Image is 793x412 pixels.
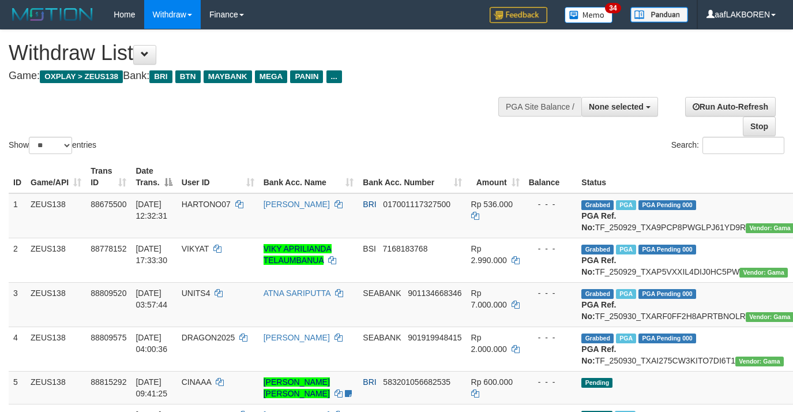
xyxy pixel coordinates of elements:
select: Showentries [29,137,72,154]
th: User ID: activate to sort column ascending [177,160,259,193]
div: - - - [529,376,573,388]
span: Grabbed [581,334,614,343]
h4: Game: Bank: [9,70,517,82]
td: 5 [9,371,26,404]
span: [DATE] 03:57:44 [136,289,167,309]
span: Grabbed [581,200,614,210]
span: [DATE] 09:41:25 [136,377,167,398]
span: SEABANK [363,289,401,298]
img: MOTION_logo.png [9,6,96,23]
span: Grabbed [581,245,614,254]
span: 34 [605,3,621,13]
span: 88778152 [91,244,126,253]
span: 88675500 [91,200,126,209]
span: MAYBANK [204,70,252,83]
span: ... [326,70,342,83]
th: ID [9,160,26,193]
td: ZEUS138 [26,282,86,327]
td: 1 [9,193,26,238]
span: [DATE] 12:32:31 [136,200,167,220]
b: PGA Ref. No: [581,256,616,276]
span: Grabbed [581,289,614,299]
span: Vendor URL: https://trx31.1velocity.biz [735,357,784,366]
label: Show entries [9,137,96,154]
span: PGA Pending [638,245,696,254]
td: ZEUS138 [26,238,86,282]
span: BSI [363,244,376,253]
th: Trans ID: activate to sort column ascending [86,160,131,193]
td: ZEUS138 [26,371,86,404]
th: Balance [524,160,577,193]
span: VIKYAT [182,244,209,253]
span: PANIN [290,70,323,83]
b: PGA Ref. No: [581,211,616,232]
th: Amount: activate to sort column ascending [467,160,524,193]
span: Marked by aafchomsokheang [616,245,636,254]
div: - - - [529,198,573,210]
span: SEABANK [363,333,401,342]
span: Copy 7168183768 to clipboard [383,244,428,253]
a: Stop [743,117,776,136]
span: Copy 583201056682535 to clipboard [383,377,450,387]
a: [PERSON_NAME] [264,200,330,209]
th: Date Trans.: activate to sort column descending [131,160,176,193]
td: 2 [9,238,26,282]
div: - - - [529,332,573,343]
div: - - - [529,243,573,254]
div: - - - [529,287,573,299]
span: BTN [175,70,201,83]
span: Rp 7.000.000 [471,289,507,309]
a: Run Auto-Refresh [685,97,776,117]
span: Rp 2.990.000 [471,244,507,265]
a: [PERSON_NAME] [PERSON_NAME] [264,377,330,398]
span: HARTONO07 [182,200,231,209]
span: Marked by aafkaynarin [616,334,636,343]
span: DRAGON2025 [182,333,235,342]
span: UNITS4 [182,289,211,298]
span: 88809575 [91,333,126,342]
span: PGA Pending [638,334,696,343]
span: Vendor URL: https://trx31.1velocity.biz [739,268,788,278]
th: Bank Acc. Number: activate to sort column ascending [358,160,466,193]
button: None selected [581,97,658,117]
a: VIKY APRILIANDA TELAUMBANUA [264,244,332,265]
span: OXPLAY > ZEUS138 [40,70,123,83]
label: Search: [671,137,784,154]
a: ATNA SARIPUTTA [264,289,330,298]
span: PGA Pending [638,289,696,299]
span: CINAAA [182,377,211,387]
b: PGA Ref. No: [581,300,616,321]
span: [DATE] 17:33:30 [136,244,167,265]
td: ZEUS138 [26,193,86,238]
span: 88809520 [91,289,126,298]
span: BRI [149,70,172,83]
td: 4 [9,327,26,371]
span: PGA Pending [638,200,696,210]
span: Marked by aafkaynarin [616,289,636,299]
h1: Withdraw List [9,42,517,65]
td: 3 [9,282,26,327]
img: panduan.png [630,7,688,23]
span: Copy 901919948415 to clipboard [408,333,461,342]
span: Pending [581,378,612,388]
input: Search: [702,137,784,154]
span: [DATE] 04:00:36 [136,333,167,354]
span: BRI [363,200,376,209]
img: Button%20Memo.svg [565,7,613,23]
span: Copy 901134668346 to clipboard [408,289,461,298]
span: Rp 600.000 [471,377,513,387]
span: Rp 2.000.000 [471,333,507,354]
th: Bank Acc. Name: activate to sort column ascending [259,160,359,193]
span: MEGA [255,70,288,83]
img: Feedback.jpg [490,7,547,23]
div: PGA Site Balance / [498,97,581,117]
span: Rp 536.000 [471,200,513,209]
a: [PERSON_NAME] [264,333,330,342]
span: BRI [363,377,376,387]
span: None selected [589,102,644,111]
span: Copy 017001117327500 to clipboard [383,200,450,209]
th: Game/API: activate to sort column ascending [26,160,86,193]
span: Marked by aaftrukkakada [616,200,636,210]
td: ZEUS138 [26,327,86,371]
span: 88815292 [91,377,126,387]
